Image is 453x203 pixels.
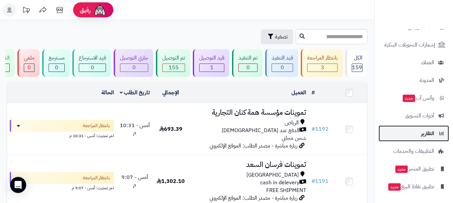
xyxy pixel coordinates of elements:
span: 155 [169,64,179,72]
div: الكل [352,54,362,62]
a: التقارير [379,125,449,141]
a: الكل159 [344,49,369,77]
button: تصفية [261,29,293,44]
img: logo-2.png [407,16,447,30]
div: 0 [49,64,64,72]
div: بانتظار المراجعة [307,54,338,62]
span: العملاء [421,58,434,67]
a: أدوات التسويق [379,108,449,124]
div: قيد التوصيل [199,54,224,62]
a: المدونة [379,72,449,88]
a: تحديثات المنصة [18,3,35,18]
span: 693.39 [159,125,182,133]
div: قيد الاسترجاع [79,54,106,62]
span: cash in delevery [260,179,299,187]
span: بانتظار المراجعة [83,122,110,129]
span: التقارير [421,129,434,138]
div: قيد التنفيذ [272,54,293,62]
span: 1,302.10 [157,177,185,185]
div: اخر تحديث: أمس - 10:31 م [10,132,114,139]
a: # [312,89,315,97]
span: بانتظار المراجعة [83,175,110,181]
div: تم التنفيذ [238,54,258,62]
span: 1 [210,64,214,72]
a: تطبيق نقاط البيعجديد [379,179,449,195]
span: 3 [321,64,324,72]
span: # [312,125,315,133]
div: 0 [239,64,257,72]
div: Open Intercom Messenger [10,177,26,193]
span: جديد [403,95,415,102]
a: تطبيق المتجرجديد [379,161,449,177]
span: FREE SHIPMENT [266,186,306,194]
a: قيد التوصيل 1 [191,49,231,77]
div: ملغي [24,54,35,62]
a: وآتس آبجديد [379,90,449,106]
span: تصفية [275,33,288,41]
span: 0 [246,64,250,72]
div: 3 [307,64,337,72]
div: 0 [24,64,34,72]
a: إشعارات التحويلات البنكية [379,37,449,53]
span: رفيق [80,6,91,14]
span: [GEOGRAPHIC_DATA] [246,171,299,179]
span: إشعارات التحويلات البنكية [384,40,435,49]
div: جاري التوصيل [120,54,148,62]
span: أمس - 9:07 م [121,173,148,189]
span: شحن مجاني [282,134,306,142]
a: العميل [291,89,306,97]
div: 0 [272,64,293,72]
a: الحالة [101,89,114,97]
a: جاري التوصيل 0 [112,49,155,77]
a: تم التوصيل 155 [155,49,191,77]
span: تطبيق المتجر [395,164,434,174]
a: قيد الاسترجاع 0 [71,49,112,77]
a: العملاء [379,55,449,71]
span: وآتس آب [402,93,434,103]
a: قيد التنفيذ 0 [264,49,299,77]
a: التطبيقات والخدمات [379,143,449,159]
img: ai-face.png [93,3,107,17]
div: 0 [120,64,148,72]
span: 0 [27,64,31,72]
a: #1191 [312,177,329,185]
span: # [312,177,315,185]
div: مسترجع [49,54,65,62]
span: زيارة مباشرة - مصدر الطلب: الموقع الإلكتروني [210,142,297,150]
span: 0 [91,64,94,72]
div: 155 [163,64,185,72]
span: التطبيقات والخدمات [393,146,434,156]
div: اخر تحديث: أمس - 9:07 م [10,184,114,191]
h3: تموينات فرسان السعد [191,161,306,169]
span: زيارة مباشرة - مصدر الطلب: الموقع الإلكتروني [210,194,297,202]
span: الرياض [285,119,299,127]
span: المدونة [419,76,434,85]
div: تم التوصيل [162,54,185,62]
span: أمس - 10:31 م [120,121,150,137]
a: تاريخ الطلب [120,89,150,97]
a: #1192 [312,125,329,133]
a: بانتظار المراجعة 3 [299,49,344,77]
span: الدفع عند [DEMOGRAPHIC_DATA] [222,127,299,134]
span: جديد [388,183,401,191]
span: 0 [281,64,284,72]
span: 159 [352,64,362,72]
h3: تموينات مؤسسة همة كنان التجارية [191,109,306,116]
div: 0 [79,64,106,72]
span: جديد [395,166,408,173]
div: 1 [200,64,224,72]
a: تم التنفيذ 0 [231,49,264,77]
a: ملغي 0 [16,49,41,77]
a: الإجمالي [162,89,179,97]
span: 0 [55,64,58,72]
span: 0 [132,64,136,72]
span: تطبيق نقاط البيع [388,182,434,191]
span: أدوات التسويق [405,111,434,120]
a: مسترجع 0 [41,49,71,77]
